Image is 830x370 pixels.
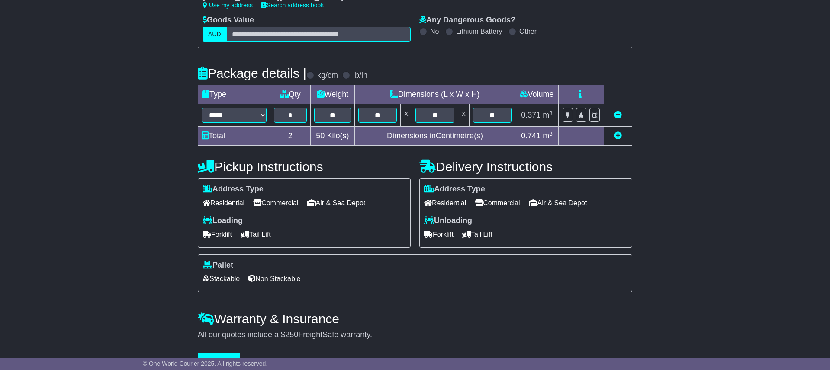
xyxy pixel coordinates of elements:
label: Pallet [203,261,233,270]
span: Air & Sea Depot [529,196,587,210]
label: lb/in [353,71,367,80]
td: Type [198,85,270,104]
a: Use my address [203,2,253,9]
a: Search address book [261,2,324,9]
span: 0.741 [521,131,540,140]
label: Lithium Battery [456,27,502,35]
sup: 3 [549,110,553,116]
h4: Pickup Instructions [198,159,411,174]
span: Commercial [475,196,520,210]
span: m [543,111,553,119]
td: Total [198,127,270,146]
td: x [401,104,412,127]
span: 50 [316,131,325,140]
span: 250 [285,330,298,339]
h4: Warranty & Insurance [198,312,632,326]
td: Kilo(s) [310,127,355,146]
span: Air & Sea Depot [307,196,366,210]
td: Volume [515,85,558,104]
span: Tail Lift [241,228,271,241]
span: Residential [424,196,466,210]
label: kg/cm [317,71,338,80]
td: Dimensions in Centimetre(s) [355,127,515,146]
span: Forklift [203,228,232,241]
span: Forklift [424,228,454,241]
label: Goods Value [203,16,254,25]
label: Loading [203,216,243,226]
label: Any Dangerous Goods? [419,16,515,25]
span: Residential [203,196,244,210]
span: 0.371 [521,111,540,119]
td: Weight [310,85,355,104]
label: AUD [203,27,227,42]
a: Add new item [614,131,622,140]
span: Tail Lift [462,228,492,241]
td: Qty [270,85,311,104]
button: Get Quotes [198,353,240,368]
label: Unloading [424,216,472,226]
label: No [430,27,439,35]
td: x [458,104,469,127]
label: Address Type [424,185,485,194]
div: All our quotes include a $ FreightSafe warranty. [198,330,632,340]
label: Address Type [203,185,264,194]
sup: 3 [549,131,553,137]
td: 2 [270,127,311,146]
span: Stackable [203,272,240,285]
a: Remove this item [614,111,622,119]
label: Other [519,27,537,35]
span: m [543,131,553,140]
span: Commercial [253,196,298,210]
h4: Package details | [198,66,306,80]
span: © One World Courier 2025. All rights reserved. [143,360,268,367]
span: Non Stackable [248,272,300,285]
td: Dimensions (L x W x H) [355,85,515,104]
h4: Delivery Instructions [419,159,632,174]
